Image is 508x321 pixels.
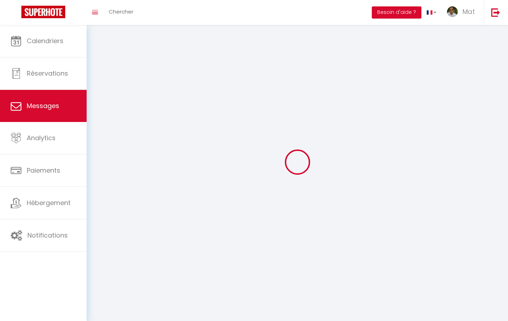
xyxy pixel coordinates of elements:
span: Analytics [27,133,56,142]
span: Calendriers [27,36,63,45]
span: Réservations [27,69,68,78]
span: Messages [27,101,59,110]
button: Ouvrir le widget de chat LiveChat [6,3,27,24]
img: logout [491,8,500,17]
span: Paiements [27,166,60,175]
span: Mat [462,7,475,16]
span: Notifications [27,231,68,240]
img: ... [447,6,458,17]
img: Super Booking [21,6,65,18]
span: Chercher [109,8,133,15]
button: Besoin d'aide ? [372,6,421,19]
span: Hébergement [27,198,71,207]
